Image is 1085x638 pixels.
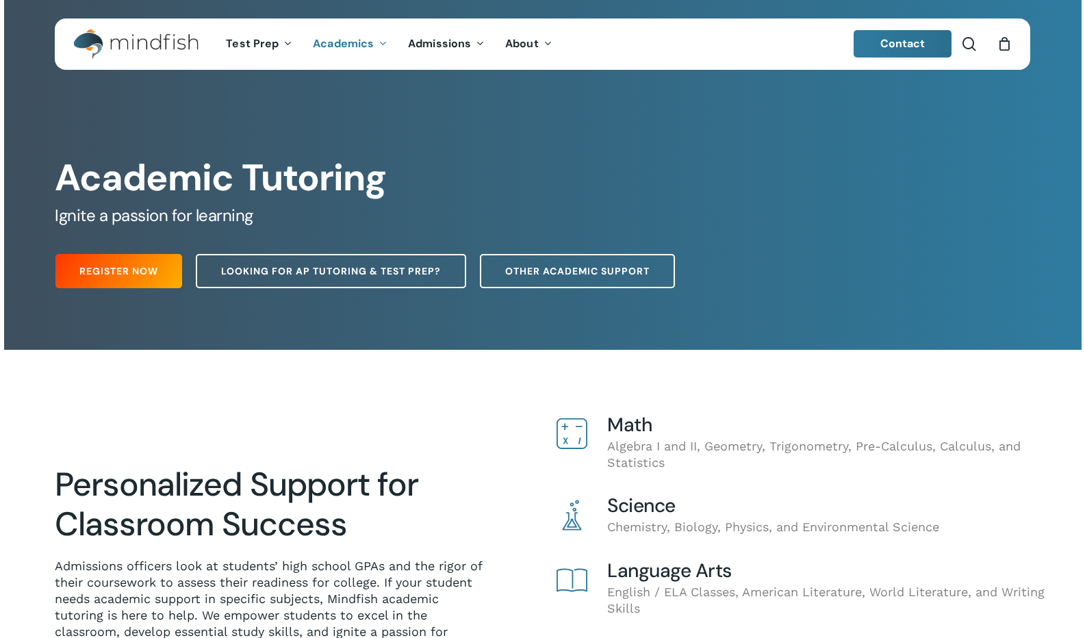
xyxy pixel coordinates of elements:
a: Contact [854,30,952,58]
h4: Science [607,496,1054,516]
h4: Language Arts [607,561,1054,581]
span: Other Academic Support [505,264,650,278]
div: Chemistry, Biology, Physics, and Environmental Science [607,496,1054,535]
h2: Personalized Support for Classroom Success [55,465,489,544]
a: Academics [303,38,398,50]
a: Register Now [55,254,182,288]
span: Admissions [408,36,471,51]
a: Looking for AP Tutoring & Test Prep? [196,254,466,288]
a: Test Prep [216,38,303,50]
span: Academics [313,36,374,51]
span: Contact [880,36,926,51]
h5: Ignite a passion for learning [55,205,1030,227]
div: Algebra I and II, Geometry, Trigonometry, Pre-Calculus, Calculus, and Statistics [607,415,1054,471]
a: Cart [997,36,1012,51]
span: Register Now [79,264,158,278]
h1: Academic Tutoring [55,156,1030,200]
span: About [505,36,539,51]
span: Looking for AP Tutoring & Test Prep? [221,264,441,278]
h4: Math [607,415,1054,435]
a: About [495,38,563,50]
span: Test Prep [226,36,279,51]
header: Main Menu [55,18,1030,70]
a: Other Academic Support [480,254,675,288]
div: English / ELA Classes, American Literature, World Literature, and Writing Skills [607,561,1054,617]
a: Admissions [398,38,495,50]
nav: Main Menu [216,18,562,70]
